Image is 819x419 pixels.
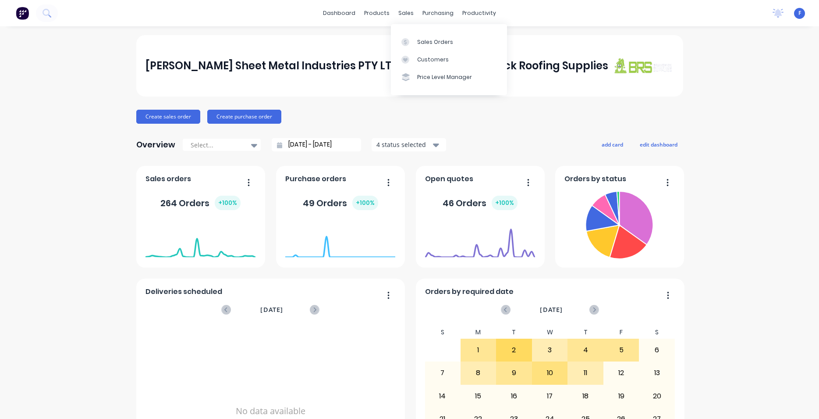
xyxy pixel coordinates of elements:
div: 12 [604,362,639,384]
div: 46 Orders [443,196,518,210]
div: 7 [425,362,460,384]
span: [DATE] [540,305,563,315]
div: Overview [136,136,175,154]
a: Price Level Manager [391,68,507,86]
div: T [496,326,532,339]
div: 1 [461,339,496,361]
div: 15 [461,385,496,407]
div: 20 [639,385,674,407]
a: Customers [391,51,507,68]
div: Price Level Manager [417,73,472,81]
div: 9 [496,362,532,384]
div: F [603,326,639,339]
div: + 100 % [352,196,378,210]
div: + 100 % [215,196,241,210]
div: + 100 % [492,196,518,210]
div: 4 status selected [376,140,432,149]
div: 5 [604,339,639,361]
div: S [425,326,461,339]
img: Factory [16,7,29,20]
div: 19 [604,385,639,407]
span: F [798,9,801,17]
div: 18 [568,385,603,407]
div: purchasing [418,7,458,20]
div: S [639,326,675,339]
div: sales [394,7,418,20]
span: Purchase orders [285,174,346,184]
div: 3 [532,339,567,361]
div: Customers [417,56,449,64]
div: 49 Orders [303,196,378,210]
div: M [461,326,496,339]
button: add card [596,139,629,150]
span: Open quotes [425,174,473,184]
a: dashboard [319,7,360,20]
div: W [532,326,568,339]
span: Orders by status [564,174,626,184]
div: T [567,326,603,339]
button: 4 status selected [372,138,446,151]
span: [DATE] [260,305,283,315]
div: 264 Orders [160,196,241,210]
div: 17 [532,385,567,407]
div: 14 [425,385,460,407]
div: [PERSON_NAME] Sheet Metal Industries PTY LTD trading as Brunswick Roofing Supplies [145,57,608,75]
div: 6 [639,339,674,361]
div: 13 [639,362,674,384]
div: 4 [568,339,603,361]
div: products [360,7,394,20]
button: Create sales order [136,110,200,124]
div: Sales Orders [417,38,453,46]
span: Sales orders [145,174,191,184]
button: edit dashboard [634,139,683,150]
div: 11 [568,362,603,384]
div: 10 [532,362,567,384]
button: Create purchase order [207,110,281,124]
div: 8 [461,362,496,384]
div: 16 [496,385,532,407]
div: 2 [496,339,532,361]
div: productivity [458,7,500,20]
img: J A Sheet Metal Industries PTY LTD trading as Brunswick Roofing Supplies [612,57,674,74]
a: Sales Orders [391,33,507,50]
